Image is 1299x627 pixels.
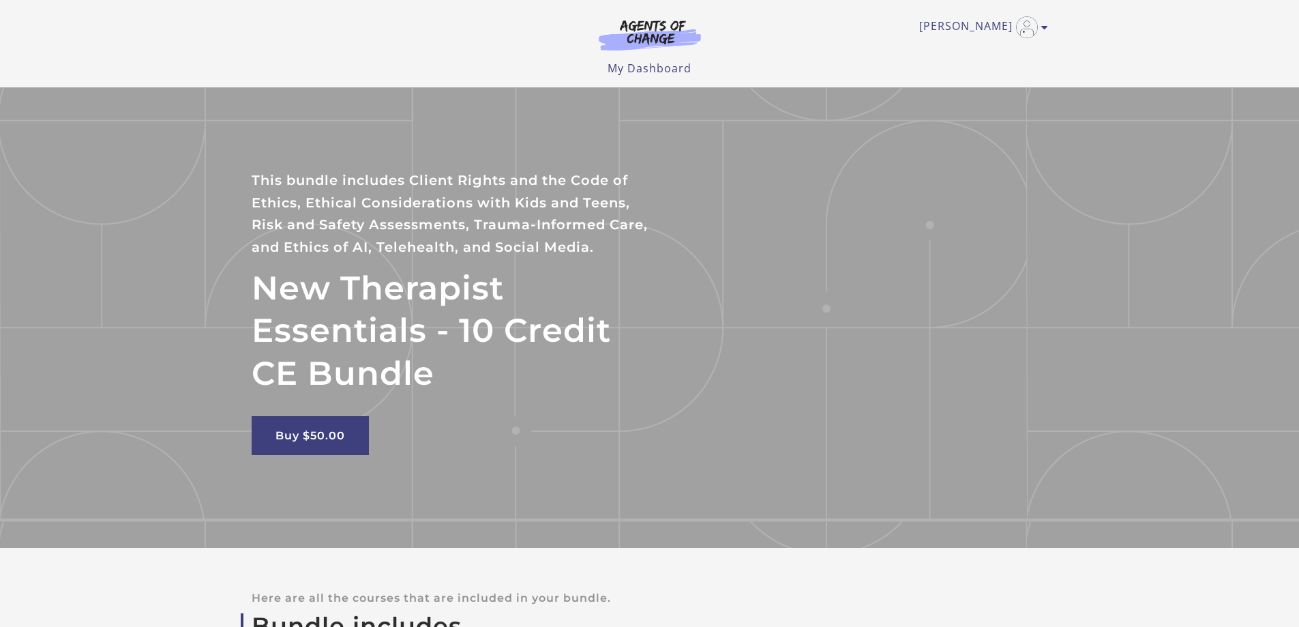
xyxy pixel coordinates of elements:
img: Agents of Change Logo [584,19,715,50]
h2: New Therapist Essentials - 10 Credit CE Bundle [252,267,650,394]
a: Toggle menu [919,16,1041,38]
p: This bundle includes Client Rights and the Code of Ethics, Ethical Considerations with Kids and T... [252,169,650,258]
p: Here are all the courses that are included in your bundle. [252,592,1048,604]
a: My Dashboard [608,61,691,76]
a: Buy $50.00 [252,416,369,455]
